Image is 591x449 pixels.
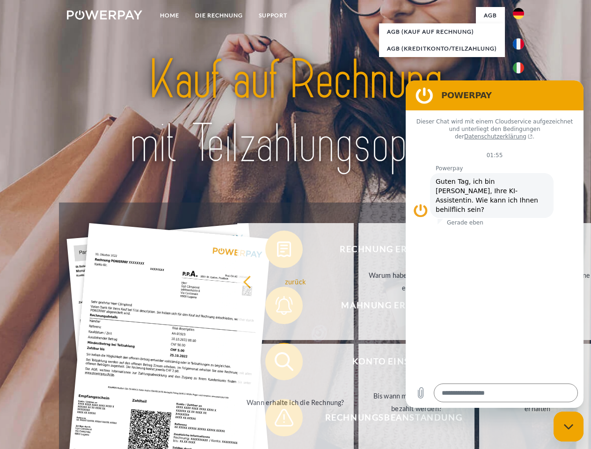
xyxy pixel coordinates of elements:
a: DIE RECHNUNG [187,7,251,24]
a: Home [152,7,187,24]
div: Warum habe ich eine Rechnung erhalten? [364,269,469,294]
a: agb [476,7,505,24]
a: AGB (Kauf auf Rechnung) [379,23,505,40]
img: logo-powerpay-white.svg [67,10,142,20]
a: SUPPORT [251,7,295,24]
iframe: Messaging-Fenster [406,80,584,408]
div: Wann erhalte ich die Rechnung? [243,396,348,408]
img: it [513,62,524,73]
img: fr [513,38,524,50]
div: zurück [243,275,348,288]
img: title-powerpay_de.svg [89,45,502,179]
iframe: Schaltfläche zum Öffnen des Messaging-Fensters; Konversation läuft [554,412,584,442]
a: AGB (Kreditkonto/Teilzahlung) [379,40,505,57]
img: de [513,8,524,19]
div: Bis wann muss die Rechnung bezahlt werden? [364,390,469,415]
